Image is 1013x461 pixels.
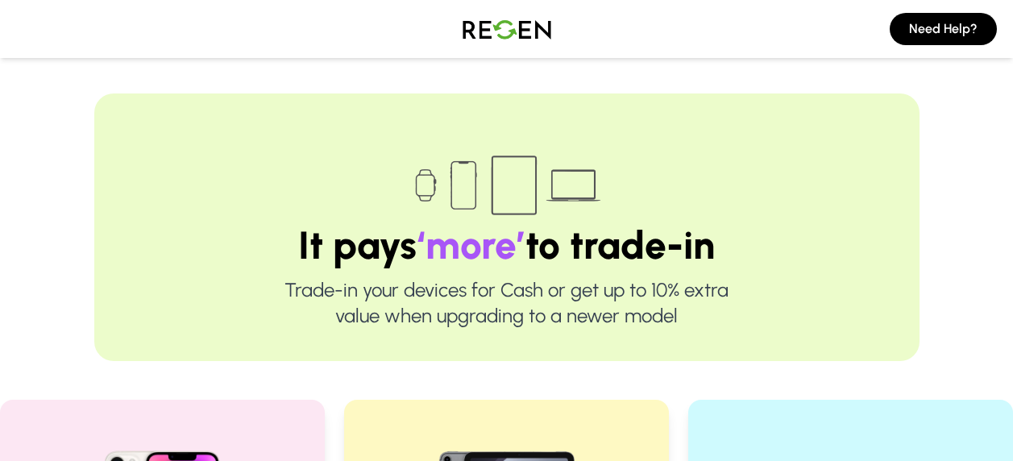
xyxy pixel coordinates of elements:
[146,226,868,264] h1: It pays to trade-in
[146,277,868,329] p: Trade-in your devices for Cash or get up to 10% extra value when upgrading to a newer model
[417,222,525,268] span: ‘more’
[450,6,563,52] img: Logo
[406,145,608,226] img: Trade-in devices
[890,13,997,45] button: Need Help?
